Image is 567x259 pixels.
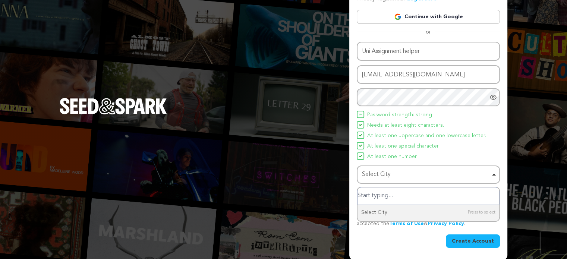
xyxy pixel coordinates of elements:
[446,234,500,248] button: Create Account
[394,13,401,20] img: Google logo
[60,98,167,129] a: Seed&Spark Homepage
[357,204,499,221] div: Select City
[367,142,440,151] span: At least one special character.
[359,144,362,147] img: Seed&Spark Icon
[367,132,486,140] span: At least one uppercase and one lowercase letter.
[60,98,167,114] img: Seed&Spark Logo
[421,28,435,36] span: or
[367,152,418,161] span: At least one number.
[357,65,500,84] input: Email address
[367,121,444,130] span: Needs at least eight characters.
[367,111,432,120] span: Password strength: strong
[359,113,362,116] img: Seed&Spark Icon
[359,123,362,126] img: Seed&Spark Icon
[389,221,424,226] a: Terms of Use
[489,94,497,101] a: Show password as plain text. Warning: this will display your password on the screen.
[428,221,464,226] a: Privacy Policy
[357,42,500,61] input: Name
[359,155,362,158] img: Seed&Spark Icon
[357,187,499,204] input: Select City
[362,169,490,180] div: Select City
[359,134,362,137] img: Seed&Spark Icon
[357,10,500,24] a: Continue with Google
